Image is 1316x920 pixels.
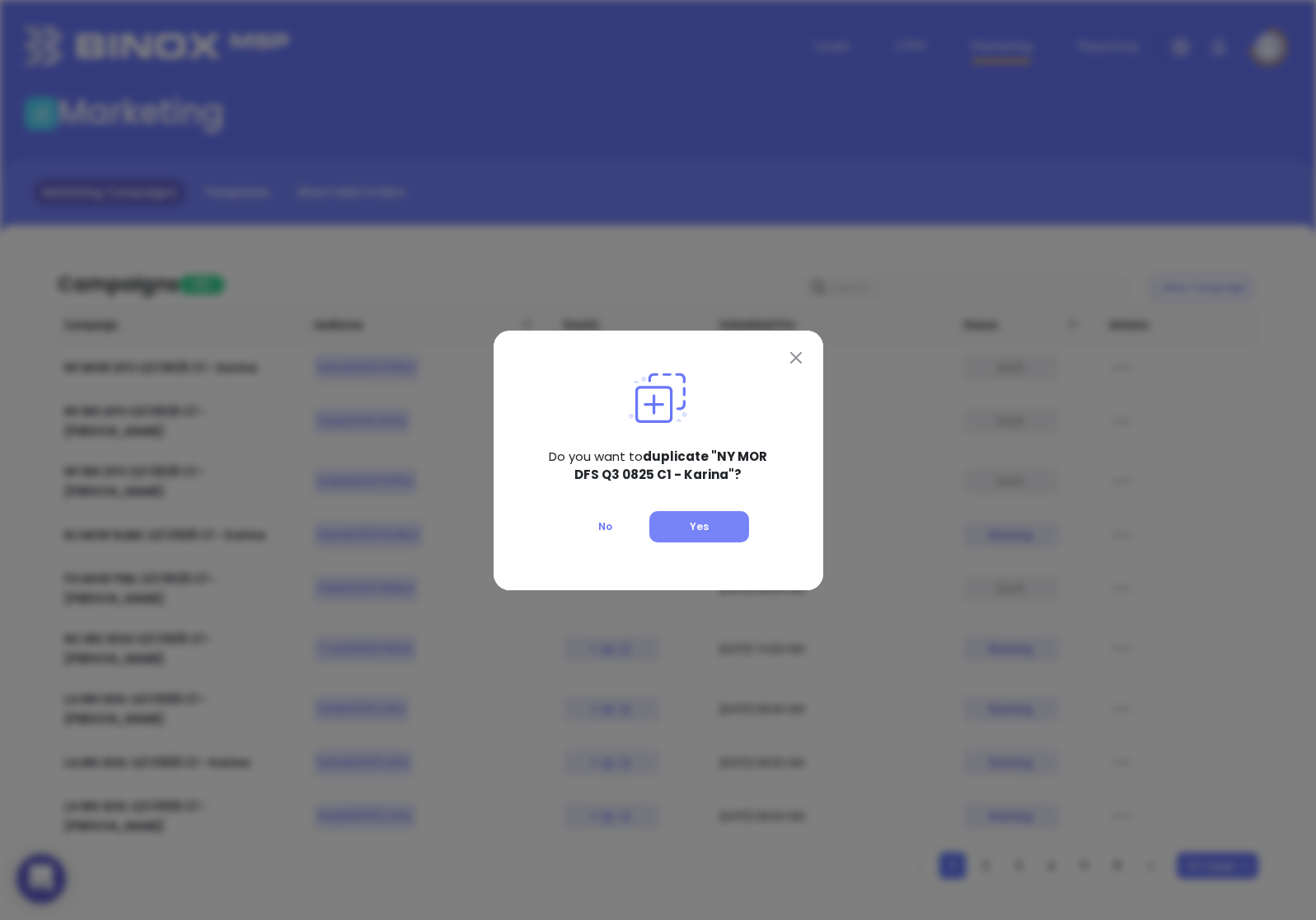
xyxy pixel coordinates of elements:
img: delete action list [629,373,687,423]
strong: duplicate " NY MOR DFS Q3 0825 C1 - Karina "? [574,448,767,484]
span: Yes [690,519,709,533]
p: Do you want to [541,448,775,485]
img: close modal [790,352,802,364]
button: No [568,511,643,542]
span: No [598,519,612,533]
button: Yes [649,511,749,542]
